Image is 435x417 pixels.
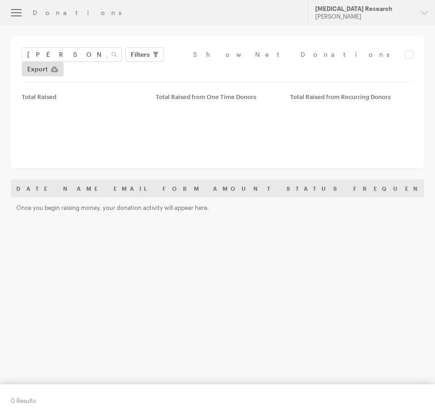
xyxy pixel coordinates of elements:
[315,13,414,20] div: [PERSON_NAME]
[22,62,64,76] a: Export
[281,179,348,198] th: Status
[11,179,58,198] th: Date
[11,393,36,408] div: 0 Results
[156,93,279,100] div: Total Raised from One Time Donors
[108,179,157,198] th: Email
[27,64,48,74] span: Export
[208,179,281,198] th: Amount
[315,5,414,13] div: [MEDICAL_DATA] Research
[290,93,413,100] div: Total Raised from Recurring Donors
[157,179,208,198] th: Form
[22,47,122,62] input: Search Name & Email
[58,179,108,198] th: Name
[131,49,150,60] span: Filters
[125,47,164,62] button: Filters
[22,93,145,100] div: Total Raised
